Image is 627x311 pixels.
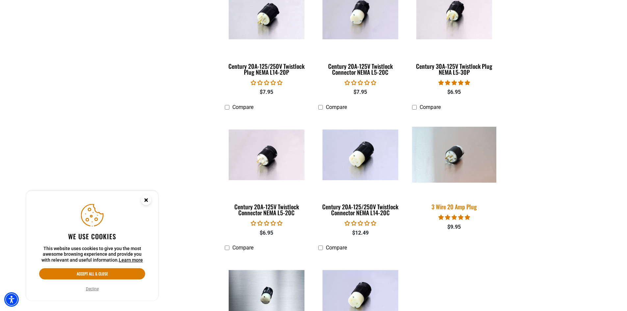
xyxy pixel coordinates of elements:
[318,114,402,220] a: Century 20A-125/250V Twistlock Connector NEMA L14-20C Century 20A-125/250V Twistlock Connector NE...
[318,88,402,96] div: $7.95
[318,229,402,237] div: $12.49
[412,114,496,214] a: 3 Wire 20 Amp Plug 3 Wire 20 Amp Plug
[134,191,158,211] button: Close this option
[412,63,496,75] div: Century 30A-125V Twistlock Plug NEMA L5-30P
[345,220,376,226] span: 0.00 stars
[412,88,496,96] div: $6.95
[225,229,309,237] div: $6.95
[319,129,402,180] img: Century 20A-125/250V Twistlock Connector NEMA L14-20C
[119,257,143,263] a: This website uses cookies to give you the most awesome browsing experience and provide you with r...
[408,127,500,183] img: 3 Wire 20 Amp Plug
[412,204,496,210] div: 3 Wire 20 Amp Plug
[39,246,145,263] p: This website uses cookies to give you the most awesome browsing experience and provide you with r...
[232,104,253,110] span: Compare
[251,220,282,226] span: 0.00 stars
[26,191,158,301] aside: Cookie Consent
[4,292,19,307] div: Accessibility Menu
[326,104,347,110] span: Compare
[420,104,441,110] span: Compare
[232,245,253,251] span: Compare
[225,114,309,220] a: Century 20A-125V Twistlock Connector NEMA L5-20C Century 20A-125V Twistlock Connector NEMA L5-20C
[225,63,309,75] div: Century 20A-125/250V Twistlock Plug NEMA L14-20P
[345,80,376,86] span: 0.00 stars
[39,232,145,241] h2: We use cookies
[438,214,470,220] span: 5.00 stars
[326,245,347,251] span: Compare
[225,129,308,180] img: Century 20A-125V Twistlock Connector NEMA L5-20C
[438,80,470,86] span: 5.00 stars
[84,286,101,292] button: Decline
[318,63,402,75] div: Century 20A-125V Twistlock Connector NEMA L5-20C
[225,88,309,96] div: $7.95
[225,204,309,216] div: Century 20A-125V Twistlock Connector NEMA L5-20C
[39,268,145,279] button: Accept all & close
[251,80,282,86] span: 0.00 stars
[318,204,402,216] div: Century 20A-125/250V Twistlock Connector NEMA L14-20C
[412,223,496,231] div: $9.95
